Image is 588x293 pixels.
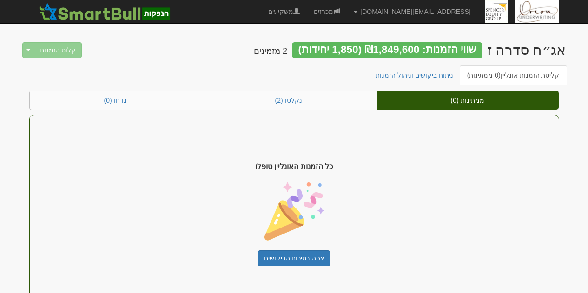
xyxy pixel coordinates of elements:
[258,250,330,266] a: צפה בסיכום הביקושים
[377,91,559,110] a: ממתינות (0)
[264,182,324,241] img: confetti
[36,2,173,21] img: SmartBull Logo
[30,91,201,110] a: נדחו (0)
[467,72,501,79] span: (0 ממתינות)
[201,91,377,110] a: נקלטו (2)
[368,65,461,85] a: ניתוח ביקושים וניהול הזמנות
[460,65,567,85] a: קליטת הזמנות אונליין(0 ממתינות)
[292,42,482,58] div: שווי הזמנות: ₪1,849,600 (1,850 יחידות)
[254,47,287,56] h4: 2 מזמינים
[487,42,566,58] div: ספנסר אקוויטי גרופ לימיטד - אג״ח (סדרה ז) - הנפקה לציבור
[255,162,333,172] span: כל הזמנות האונליין טופלו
